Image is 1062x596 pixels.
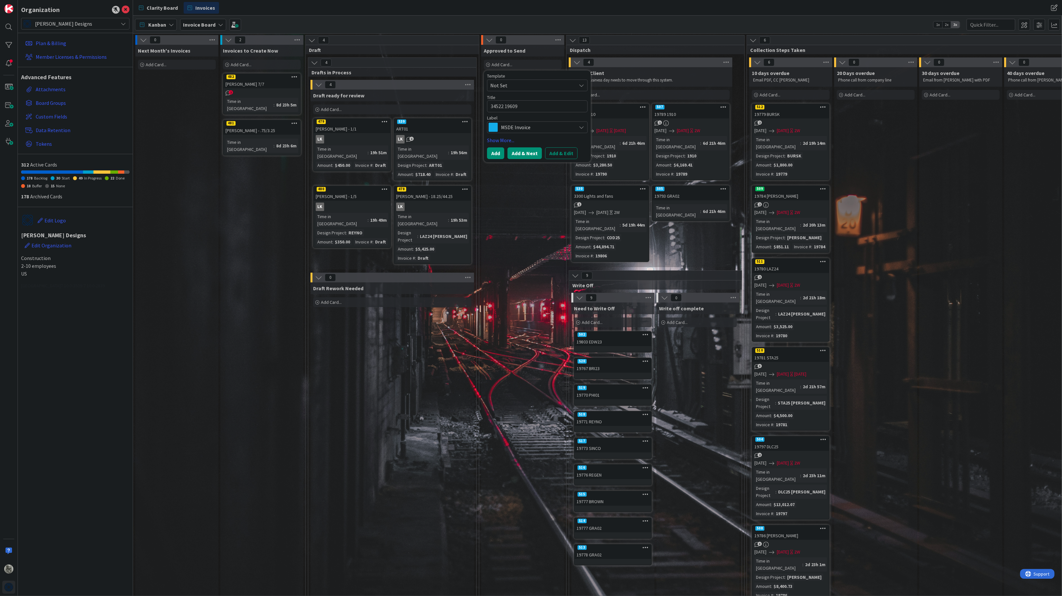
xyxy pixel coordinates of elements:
div: Invoice # [574,170,593,178]
span: : [773,170,774,178]
div: Invoice # [574,252,593,259]
span: Not Set [490,81,571,90]
div: Amount [754,323,771,330]
div: LK [314,135,390,143]
span: Add Card... [321,299,342,305]
div: 539 [397,119,406,124]
span: [DATE] [777,127,789,134]
span: : [332,238,333,245]
div: 479[PERSON_NAME] - 1/1 [314,119,390,133]
span: : [620,221,621,229]
div: 482 [224,74,300,80]
div: 51219779 BURSK [752,104,829,118]
div: 6d 21h 46m [701,208,727,215]
span: : [700,140,701,147]
a: 51919770 PHI01 [574,384,652,406]
a: 479[PERSON_NAME] - 1/1LKTime in [GEOGRAPHIC_DATA]:19h 51mAmount:$450.00Invoice #:Draft [313,118,391,171]
div: 530 [572,186,649,192]
span: Add Card... [321,106,342,112]
div: LAZ24 [PERSON_NAME] [776,310,827,317]
div: [PERSON_NAME] - .75/3.25 [224,126,300,135]
a: 539ART01LKTime in [GEOGRAPHIC_DATA]:19h 56mDesign Project:ART01Amount:$718.40Invoice #:Draft [394,118,471,180]
span: : [417,233,418,240]
span: Label [487,116,497,120]
div: $44,894.71 [592,243,616,250]
div: Amount [654,161,671,168]
div: 520 [575,358,651,364]
div: 2W [794,282,800,289]
div: 505 [653,186,729,192]
div: 1910 [605,152,617,159]
span: : [671,161,672,168]
span: [DATE] [777,282,789,289]
div: LK [314,203,390,211]
div: 19784 [812,243,827,250]
a: Clarity Board [135,2,182,14]
span: Custom Fields [36,113,127,120]
span: 1 [577,202,581,206]
div: Time in [GEOGRAPHIC_DATA] [574,136,620,150]
button: Add & Next [507,147,542,159]
div: LK [316,135,324,143]
div: 2W [694,127,700,134]
div: Design Project [754,396,775,410]
div: Design Project [754,234,785,241]
div: 19780 LAZ24 [752,265,829,273]
span: : [771,161,772,168]
div: 51919770 PHI01 [575,385,651,399]
span: Tokens [36,140,127,148]
div: 539ART01 [394,119,471,133]
div: $5,425.00 [414,245,436,253]
div: Time in [GEOGRAPHIC_DATA] [754,379,800,394]
div: 478 [397,187,406,192]
span: : [591,243,592,250]
span: Add Card... [760,92,780,98]
span: [DATE] [777,209,789,216]
div: Time in [GEOGRAPHIC_DATA] [754,218,800,232]
div: 511 [755,259,764,264]
div: ART01 [394,125,471,133]
span: : [368,149,369,156]
div: 19h 49m [369,217,388,224]
span: Kanban [148,21,166,29]
div: 3300 Lights and fans [572,192,649,200]
input: Quick Filter... [967,19,1015,31]
div: [PERSON_NAME] - 1/5 [314,192,390,201]
span: : [274,101,275,108]
div: STA25 [PERSON_NAME] [776,399,827,406]
div: Design Project [396,162,426,169]
div: 481 [226,121,236,126]
button: Add [487,147,504,159]
div: Design Project [754,152,785,159]
span: : [775,310,776,317]
div: 51119780 LAZ24 [752,259,829,273]
span: : [620,140,621,147]
span: : [332,162,333,169]
div: 512 [752,104,829,110]
span: 3 [758,364,762,368]
span: Template [487,74,505,78]
span: 2 [758,120,762,125]
a: Data Retention [23,124,129,136]
div: Amount [316,238,332,245]
div: 52019767 BRI23 [575,358,651,373]
div: 511 [752,259,829,265]
div: Time in [GEOGRAPHIC_DATA] [574,218,620,232]
a: 482[PERSON_NAME] 7/7Time in [GEOGRAPHIC_DATA]:8d 23h 5m [223,73,301,115]
span: Add Card... [930,92,950,98]
span: [DATE] [754,371,766,378]
div: Invoice # [754,332,773,339]
div: LK [396,135,405,143]
span: : [372,162,373,169]
div: 5d 19h 44m [621,221,647,229]
span: : [426,162,427,169]
div: 480 [317,187,326,192]
div: [DATE] [614,127,626,134]
span: [DATE] [654,127,666,134]
div: Time in [GEOGRAPHIC_DATA] [654,204,700,218]
div: Time in [GEOGRAPHIC_DATA] [316,213,368,227]
div: 481 [224,120,300,126]
a: 50719789 1910[DATE][DATE]2WTime in [GEOGRAPHIC_DATA]:6d 21h 46mDesign Project:1910Amount:$6,169.4... [652,104,730,180]
div: 539 [394,119,471,125]
span: Add Card... [667,319,688,325]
